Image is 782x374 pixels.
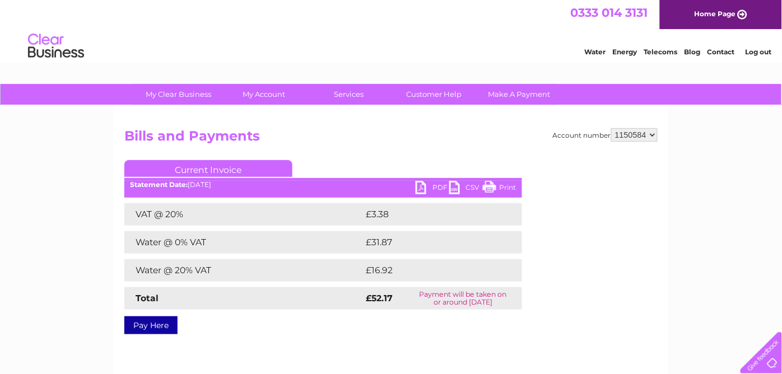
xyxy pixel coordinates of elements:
[745,48,771,56] a: Log out
[27,29,85,63] img: logo.png
[124,231,363,254] td: Water @ 0% VAT
[218,84,310,105] a: My Account
[363,259,499,282] td: £16.92
[124,160,292,177] a: Current Invoice
[449,181,483,197] a: CSV
[685,48,701,56] a: Blog
[124,316,178,334] a: Pay Here
[613,48,637,56] a: Energy
[416,181,449,197] a: PDF
[707,48,735,56] a: Contact
[483,181,516,197] a: Print
[136,293,159,303] strong: Total
[124,203,363,226] td: VAT @ 20%
[553,128,658,142] div: Account number
[363,203,496,226] td: £3.38
[404,287,522,310] td: Payment will be taken on or around [DATE]
[303,84,395,105] a: Services
[133,84,225,105] a: My Clear Business
[571,6,648,20] a: 0333 014 3131
[363,231,499,254] td: £31.87
[130,180,188,189] b: Statement Date:
[124,259,363,282] td: Water @ 20% VAT
[644,48,678,56] a: Telecoms
[124,181,522,189] div: [DATE]
[473,84,566,105] a: Make A Payment
[366,293,393,303] strong: £52.17
[388,84,481,105] a: Customer Help
[127,6,657,54] div: Clear Business is a trading name of Verastar Limited (registered in [GEOGRAPHIC_DATA] No. 3667643...
[124,128,658,149] h2: Bills and Payments
[585,48,606,56] a: Water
